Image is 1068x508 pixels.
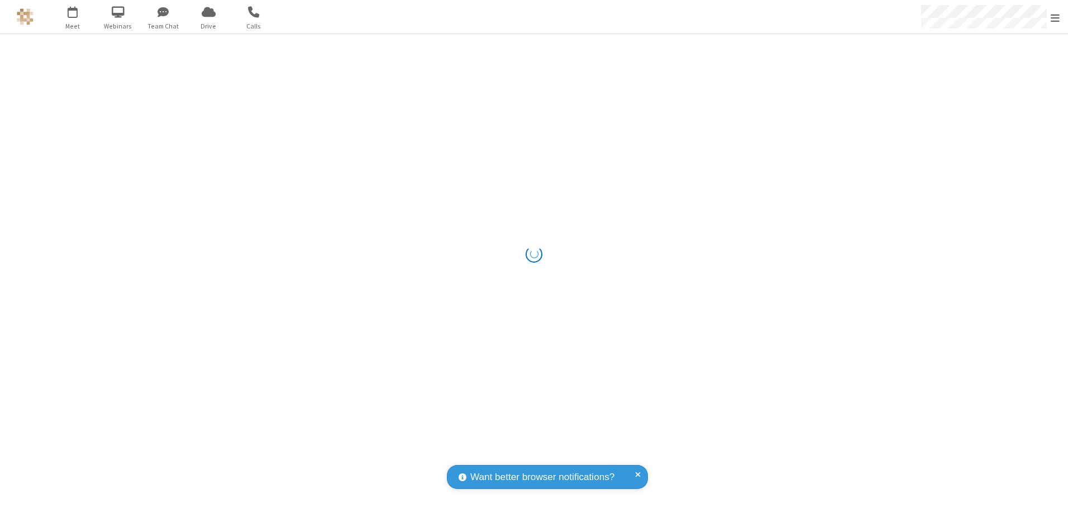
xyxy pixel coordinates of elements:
[142,21,184,31] span: Team Chat
[233,21,275,31] span: Calls
[188,21,230,31] span: Drive
[17,8,34,25] img: QA Selenium DO NOT DELETE OR CHANGE
[97,21,139,31] span: Webinars
[52,21,94,31] span: Meet
[470,470,614,485] span: Want better browser notifications?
